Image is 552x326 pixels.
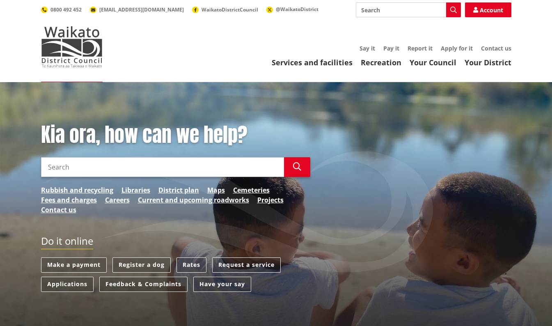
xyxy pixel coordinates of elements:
a: Contact us [481,44,511,52]
input: Search input [356,2,461,17]
span: WaikatoDistrictCouncil [202,6,258,13]
a: Services and facilities [272,57,353,67]
a: Rubbish and recycling [41,185,113,195]
a: WaikatoDistrictCouncil [192,6,258,13]
a: Have your say [193,277,251,292]
input: Search input [41,157,284,177]
a: Say it [360,44,375,52]
span: [EMAIL_ADDRESS][DOMAIN_NAME] [99,6,184,13]
a: [EMAIL_ADDRESS][DOMAIN_NAME] [90,6,184,13]
a: Pay it [383,44,399,52]
a: District plan [158,185,199,195]
a: Make a payment [41,257,107,273]
span: 0800 492 452 [50,6,82,13]
a: Careers [105,195,130,205]
a: Fees and charges [41,195,97,205]
a: Rates [176,257,206,273]
span: @WaikatoDistrict [276,6,318,13]
a: Recreation [361,57,401,67]
a: Libraries [121,185,150,195]
h1: Kia ora, how can we help? [41,123,310,147]
a: Your District [465,57,511,67]
a: 0800 492 452 [41,6,82,13]
a: Contact us [41,205,76,215]
a: @WaikatoDistrict [266,6,318,13]
a: Report it [408,44,433,52]
h2: Do it online [41,235,93,250]
a: Account [465,2,511,17]
img: Waikato District Council - Te Kaunihera aa Takiwaa o Waikato [41,26,103,67]
a: Cemeteries [233,185,270,195]
a: Your Council [410,57,456,67]
a: Register a dog [112,257,171,273]
a: Request a service [212,257,281,273]
a: Projects [257,195,284,205]
a: Applications [41,277,94,292]
a: Feedback & Complaints [99,277,188,292]
a: Maps [207,185,225,195]
a: Apply for it [441,44,473,52]
a: Current and upcoming roadworks [138,195,249,205]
